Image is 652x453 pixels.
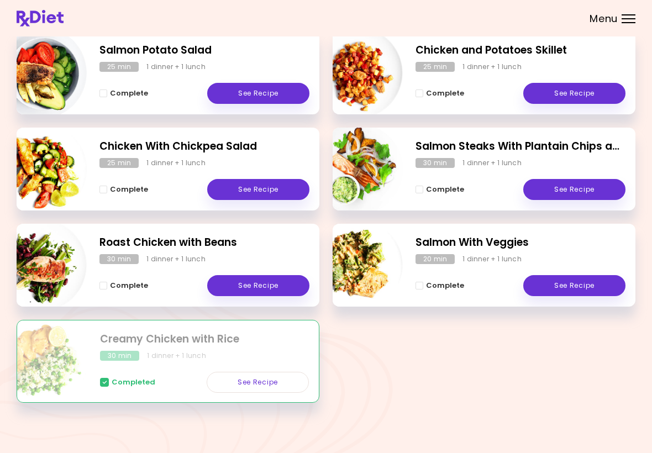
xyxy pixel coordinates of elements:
span: Complete [426,89,464,98]
img: Info - Salmon Steaks With Plantain Chips and Guacamole [311,123,403,215]
div: 1 dinner + 1 lunch [146,62,206,72]
div: 25 min [99,158,139,168]
span: Complete [426,281,464,290]
button: Complete - Chicken With Chickpea Salad [99,183,148,196]
span: Complete [110,281,148,290]
a: See Recipe - Chicken and Potatoes Skillet [523,83,625,104]
a: See Recipe - Salmon With Veggies [523,275,625,296]
a: See Recipe - Creamy Chicken with Rice [207,372,309,393]
span: Complete [110,185,148,194]
button: Complete - Salmon Potato Salad [99,87,148,100]
span: Completed [112,378,155,387]
div: 1 dinner + 1 lunch [146,254,206,264]
div: 1 dinner + 1 lunch [462,62,522,72]
button: Complete - Chicken and Potatoes Skillet [416,87,464,100]
div: 25 min [416,62,455,72]
button: Complete - Salmon Steaks With Plantain Chips and Guacamole [416,183,464,196]
div: 1 dinner + 1 lunch [462,158,522,168]
a: See Recipe - Salmon Potato Salad [207,83,309,104]
div: 30 min [416,158,455,168]
span: Complete [110,89,148,98]
h2: Chicken With Chickpea Salad [99,139,309,155]
div: 1 dinner + 1 lunch [146,158,206,168]
h2: Chicken and Potatoes Skillet [416,43,625,59]
button: Complete - Roast Chicken with Beans [99,279,148,292]
button: Complete - Salmon With Veggies [416,279,464,292]
img: Info - Chicken and Potatoes Skillet [311,27,403,119]
h2: Creamy Chicken with Rice [100,331,309,347]
h2: Salmon Steaks With Plantain Chips and Guacamole [416,139,625,155]
h2: Roast Chicken with Beans [99,235,309,251]
div: 30 min [99,254,139,264]
img: RxDiet [17,10,64,27]
div: 1 dinner + 1 lunch [462,254,522,264]
img: Info - Salmon With Veggies [311,219,403,311]
span: Complete [426,185,464,194]
div: 25 min [99,62,139,72]
a: See Recipe - Roast Chicken with Beans [207,275,309,296]
h2: Salmon Potato Salad [99,43,309,59]
h2: Salmon With Veggies [416,235,625,251]
div: 20 min [416,254,455,264]
a: See Recipe - Salmon Steaks With Plantain Chips and Guacamole [523,179,625,200]
div: 1 dinner + 1 lunch [147,351,206,361]
span: Menu [590,14,618,24]
div: 30 min [100,351,139,361]
a: See Recipe - Chicken With Chickpea Salad [207,179,309,200]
